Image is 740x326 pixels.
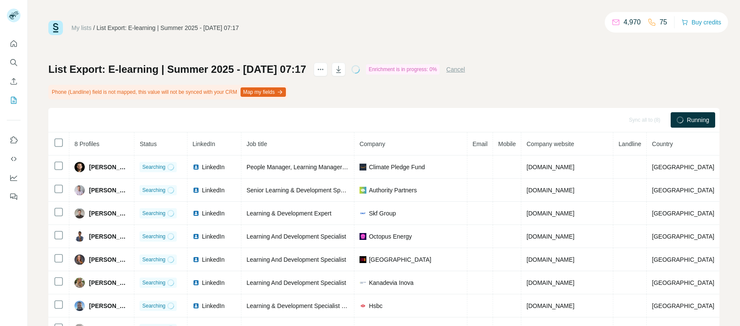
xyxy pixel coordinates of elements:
button: Feedback [7,189,21,204]
img: LinkedIn logo [193,302,199,309]
span: Running [687,116,709,124]
button: Cancel [446,65,465,74]
img: company-logo [360,210,366,217]
button: Dashboard [7,170,21,185]
span: [GEOGRAPHIC_DATA] [652,302,714,309]
span: LinkedIn [202,232,225,241]
button: Use Surfe on LinkedIn [7,132,21,148]
span: Learning And Development Specialist [247,233,346,240]
span: Company [360,141,385,147]
img: LinkedIn logo [193,233,199,240]
img: company-logo [360,302,366,309]
span: [PERSON_NAME] [89,232,129,241]
span: Country [652,141,673,147]
span: LinkedIn [202,186,225,194]
img: LinkedIn logo [193,279,199,286]
span: Searching [142,163,165,171]
span: Octopus Energy [369,232,412,241]
li: / [93,24,95,32]
span: Searching [142,209,165,217]
span: [PERSON_NAME] [89,186,129,194]
button: Map my fields [241,87,286,97]
img: Surfe Logo [48,21,63,35]
button: Enrich CSV [7,74,21,89]
span: Skf Group [369,209,396,218]
span: [DOMAIN_NAME] [526,210,574,217]
span: [PERSON_NAME] [89,209,129,218]
span: Learning And Development Specialist [247,256,346,263]
span: Learning And Development Specialist [247,279,346,286]
img: Avatar [74,278,85,288]
span: [GEOGRAPHIC_DATA] [652,279,714,286]
span: Company website [526,141,574,147]
span: LinkedIn [202,163,225,171]
span: Mobile [498,141,516,147]
span: [DOMAIN_NAME] [526,256,574,263]
img: Avatar [74,162,85,172]
img: company-logo [360,164,366,170]
span: [GEOGRAPHIC_DATA] [369,255,431,264]
span: [GEOGRAPHIC_DATA] [652,233,714,240]
span: [DOMAIN_NAME] [526,187,574,194]
span: Searching [142,302,165,310]
span: LinkedIn [202,209,225,218]
img: company-logo [360,256,366,263]
img: LinkedIn logo [193,164,199,170]
span: [PERSON_NAME] [89,255,129,264]
img: company-logo [360,187,366,194]
button: Buy credits [681,16,721,28]
h1: List Export: E-learning | Summer 2025 - [DATE] 07:17 [48,63,306,76]
img: Avatar [74,301,85,311]
img: Avatar [74,208,85,218]
span: Email [473,141,487,147]
span: Landline [618,141,641,147]
button: actions [314,63,327,76]
img: LinkedIn logo [193,210,199,217]
div: List Export: E-learning | Summer 2025 - [DATE] 07:17 [97,24,239,32]
span: Hsbc [369,302,383,310]
span: [GEOGRAPHIC_DATA] [652,164,714,170]
span: People Manager, Learning Manager (L6) [247,164,354,170]
span: Searching [142,256,165,263]
span: [GEOGRAPHIC_DATA] [652,210,714,217]
span: Job title [247,141,267,147]
span: LinkedIn [202,278,225,287]
span: [DOMAIN_NAME] [526,302,574,309]
span: Searching [142,186,165,194]
span: [DOMAIN_NAME] [526,233,574,240]
span: Climate Pledge Fund [369,163,425,171]
button: My lists [7,93,21,108]
p: 4,970 [624,17,641,27]
span: [PERSON_NAME] [89,278,129,287]
span: Authority Partners [369,186,417,194]
span: 8 Profiles [74,141,99,147]
span: [GEOGRAPHIC_DATA] [652,187,714,194]
img: LinkedIn logo [193,256,199,263]
img: Avatar [74,231,85,242]
span: Searching [142,233,165,240]
span: LinkedIn [202,255,225,264]
span: [GEOGRAPHIC_DATA] [652,256,714,263]
span: LinkedIn [193,141,215,147]
img: company-logo [360,233,366,240]
span: Kanadevia Inova [369,278,413,287]
span: Senior Learning & Development Specialist [247,187,359,194]
div: Enrichment is in progress: 0% [366,64,439,75]
span: Status [140,141,157,147]
span: [DOMAIN_NAME] [526,164,574,170]
button: Search [7,55,21,70]
div: Phone (Landline) field is not mapped, this value will not be synced with your CRM [48,85,288,99]
img: LinkedIn logo [193,187,199,194]
img: company-logo [360,279,366,286]
button: Quick start [7,36,21,51]
span: Learning & Development Expert [247,210,331,217]
img: Avatar [74,185,85,195]
a: My lists [71,24,92,31]
p: 75 [660,17,667,27]
span: [DOMAIN_NAME] [526,279,574,286]
span: Learning & Development Specialist (Contract) [247,302,368,309]
span: LinkedIn [202,302,225,310]
button: Use Surfe API [7,151,21,167]
span: [PERSON_NAME] [89,302,129,310]
img: Avatar [74,254,85,265]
